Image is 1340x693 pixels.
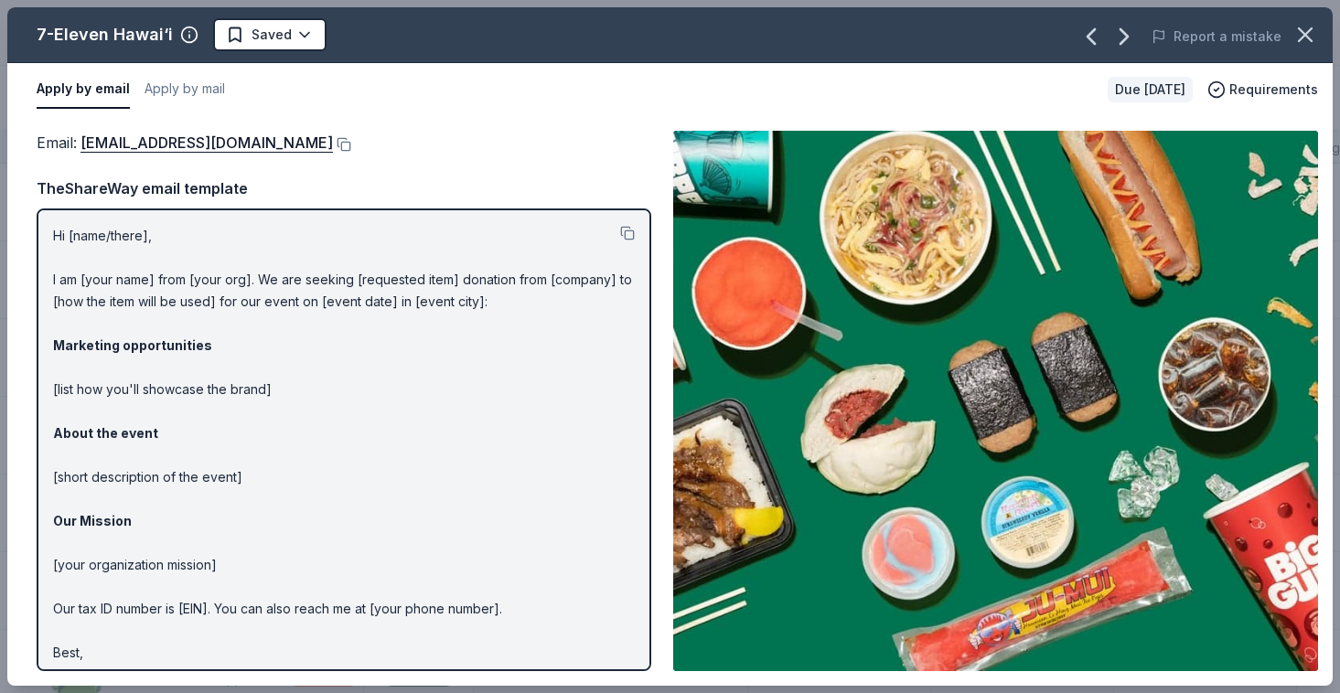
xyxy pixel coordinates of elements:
[673,131,1318,671] img: Image for 7-Eleven Hawai‘i
[37,176,651,200] div: TheShareWay email template
[37,70,130,109] button: Apply by email
[252,24,292,46] span: Saved
[1108,77,1193,102] div: Due [DATE]
[37,20,173,49] div: 7-Eleven Hawai‘i
[53,225,635,686] p: Hi [name/there], I am [your name] from [your org]. We are seeking [requested item] donation from ...
[213,18,327,51] button: Saved
[1229,79,1318,101] span: Requirements
[53,425,158,441] strong: About the event
[53,337,212,353] strong: Marketing opportunities
[53,513,132,528] strong: Our Mission
[1152,26,1281,48] button: Report a mistake
[80,131,333,155] a: [EMAIL_ADDRESS][DOMAIN_NAME]
[1207,79,1318,101] button: Requirements
[37,133,333,152] span: Email :
[145,70,225,109] button: Apply by mail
